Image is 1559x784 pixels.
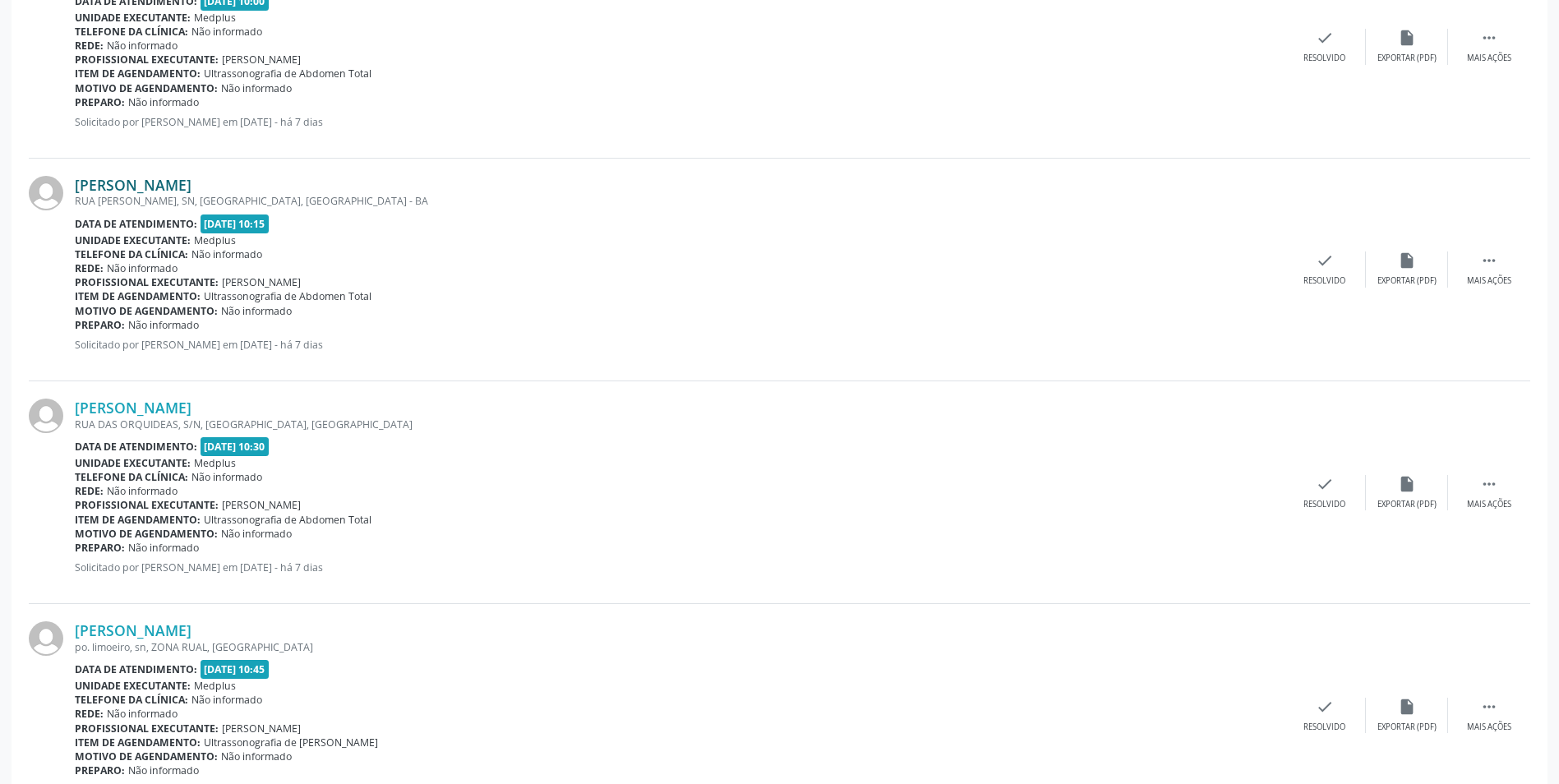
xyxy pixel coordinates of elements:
b: Unidade executante: [75,456,191,470]
span: Não informado [128,763,199,777]
b: Item de agendamento: [75,289,201,303]
span: [PERSON_NAME] [222,722,301,736]
b: Profissional executante: [75,498,219,512]
img: img [29,399,63,433]
div: RUA DAS ORQUIDEAS, S/N, [GEOGRAPHIC_DATA], [GEOGRAPHIC_DATA] [75,417,1284,431]
b: Telefone da clínica: [75,25,188,39]
span: Não informado [107,707,178,721]
i: insert_drive_file [1398,698,1416,716]
b: Preparo: [75,541,125,555]
b: Motivo de agendamento: [75,81,218,95]
span: Não informado [107,39,178,53]
span: Não informado [221,81,292,95]
b: Profissional executante: [75,53,219,67]
b: Data de atendimento: [75,662,197,676]
a: [PERSON_NAME] [75,399,191,417]
span: Ultrassonografia de Abdomen Total [204,289,371,303]
i:  [1480,251,1498,270]
div: Resolvido [1303,722,1345,733]
b: Telefone da clínica: [75,693,188,707]
i: check [1316,698,1334,716]
img: img [29,621,63,656]
i: check [1316,475,1334,493]
b: Rede: [75,261,104,275]
div: po. limoeiro, sn, ZONA RUAL, [GEOGRAPHIC_DATA] [75,640,1284,654]
div: Exportar (PDF) [1377,722,1437,733]
p: Solicitado por [PERSON_NAME] em [DATE] - há 7 dias [75,115,1284,129]
span: Ultrassonografia de Abdomen Total [204,513,371,527]
div: Resolvido [1303,499,1345,510]
span: Medplus [194,11,236,25]
b: Motivo de agendamento: [75,527,218,541]
b: Preparo: [75,318,125,332]
i: check [1316,251,1334,270]
span: Não informado [107,484,178,498]
b: Motivo de agendamento: [75,749,218,763]
span: [PERSON_NAME] [222,275,301,289]
div: Exportar (PDF) [1377,53,1437,64]
b: Item de agendamento: [75,67,201,81]
span: [DATE] 10:45 [201,660,270,679]
p: Solicitado por [PERSON_NAME] em [DATE] - há 7 dias [75,338,1284,352]
span: Não informado [191,25,262,39]
b: Item de agendamento: [75,736,201,749]
span: Não informado [221,527,292,541]
b: Profissional executante: [75,275,219,289]
b: Motivo de agendamento: [75,304,218,318]
i:  [1480,475,1498,493]
span: [DATE] 10:30 [201,437,270,456]
a: [PERSON_NAME] [75,176,191,194]
div: Mais ações [1467,53,1511,64]
b: Data de atendimento: [75,217,197,231]
i:  [1480,698,1498,716]
span: Ultrassonografia de [PERSON_NAME] [204,736,378,749]
div: Exportar (PDF) [1377,275,1437,287]
b: Rede: [75,707,104,721]
span: Não informado [191,693,262,707]
b: Rede: [75,484,104,498]
p: Solicitado por [PERSON_NAME] em [DATE] - há 7 dias [75,560,1284,574]
div: Resolvido [1303,53,1345,64]
i: insert_drive_file [1398,251,1416,270]
span: Não informado [128,95,199,109]
b: Profissional executante: [75,722,219,736]
span: Medplus [194,679,236,693]
div: Mais ações [1467,722,1511,733]
span: Não informado [191,247,262,261]
b: Rede: [75,39,104,53]
b: Preparo: [75,763,125,777]
div: Mais ações [1467,499,1511,510]
b: Telefone da clínica: [75,247,188,261]
span: Medplus [194,233,236,247]
div: RUA [PERSON_NAME], SN, [GEOGRAPHIC_DATA], [GEOGRAPHIC_DATA] - BA [75,194,1284,208]
span: Não informado [191,470,262,484]
span: [DATE] 10:15 [201,214,270,233]
i: insert_drive_file [1398,29,1416,47]
i: insert_drive_file [1398,475,1416,493]
b: Unidade executante: [75,679,191,693]
span: Não informado [221,304,292,318]
span: Ultrassonografia de Abdomen Total [204,67,371,81]
b: Item de agendamento: [75,513,201,527]
a: [PERSON_NAME] [75,621,191,639]
span: Não informado [128,318,199,332]
div: Mais ações [1467,275,1511,287]
b: Preparo: [75,95,125,109]
b: Telefone da clínica: [75,470,188,484]
span: Não informado [221,749,292,763]
b: Data de atendimento: [75,440,197,454]
span: Medplus [194,456,236,470]
span: [PERSON_NAME] [222,498,301,512]
b: Unidade executante: [75,233,191,247]
img: img [29,176,63,210]
b: Unidade executante: [75,11,191,25]
div: Exportar (PDF) [1377,499,1437,510]
i: check [1316,29,1334,47]
span: Não informado [107,261,178,275]
div: Resolvido [1303,275,1345,287]
span: Não informado [128,541,199,555]
i:  [1480,29,1498,47]
span: [PERSON_NAME] [222,53,301,67]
